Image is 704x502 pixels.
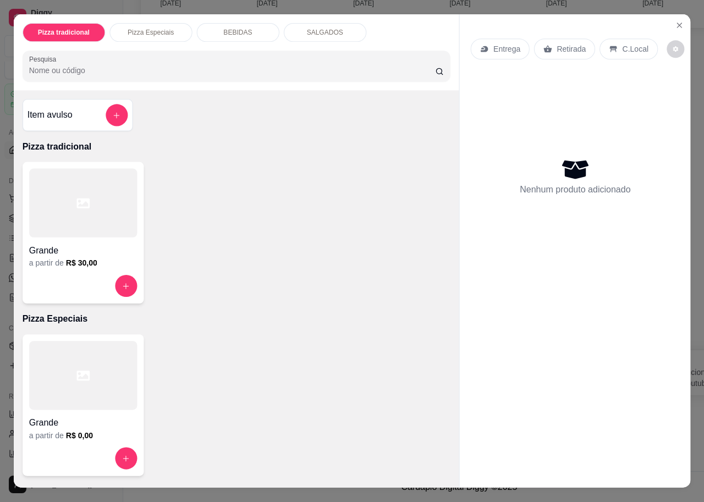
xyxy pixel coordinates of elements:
button: increase-product-quantity [115,275,137,297]
button: decrease-product-quantity [667,41,684,58]
h6: R$ 30,00 [66,257,97,268]
p: Pizza tradicional [37,29,89,37]
h6: R$ 0,00 [66,430,93,441]
div: a partir de [29,257,136,268]
h4: Item avulso [27,109,72,122]
label: Pesquisa [29,55,59,64]
p: BEBIDAS [22,485,450,498]
p: Pizza tradicional [22,140,450,153]
p: C.Local [622,44,648,55]
p: Nenhum produto adicionado [520,183,630,196]
button: Close [671,17,689,35]
p: Retirada [557,44,586,55]
h4: Grande [29,417,136,430]
input: Pesquisa [29,65,435,76]
p: Entrega [493,44,520,55]
p: BEBIDAS [223,29,252,37]
button: increase-product-quantity [115,448,137,470]
div: a partir de [29,430,136,441]
button: add-separate-item [106,104,128,126]
h4: Grande [29,244,136,257]
p: Pizza Especiais [128,29,174,37]
p: SALGADOS [306,29,343,37]
p: Pizza Especiais [22,313,450,326]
